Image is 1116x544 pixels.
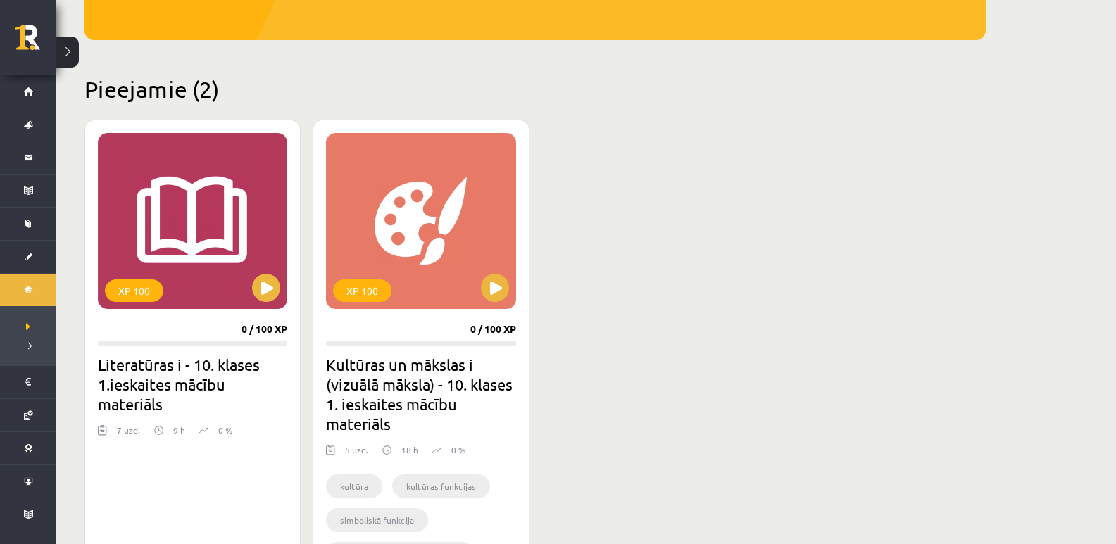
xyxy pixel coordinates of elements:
div: XP 100 [105,279,163,302]
li: kultūras funkcijas [392,474,490,498]
div: 7 uzd. [117,424,140,445]
p: 0 % [451,443,465,456]
li: simboliskā funkcija [326,508,428,532]
li: kultūra [326,474,382,498]
p: 18 h [401,443,418,456]
h2: Literatūras i - 10. klases 1.ieskaites mācību materiāls [98,355,287,414]
div: 5 uzd. [345,443,368,464]
h2: Kultūras un mākslas i (vizuālā māksla) - 10. klases 1. ieskaites mācību materiāls [326,355,515,434]
div: XP 100 [333,279,391,302]
a: Rīgas 1. Tālmācības vidusskola [15,25,56,60]
p: 9 h [173,424,185,436]
p: 0 % [218,424,232,436]
h2: Pieejamie (2) [84,75,986,103]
